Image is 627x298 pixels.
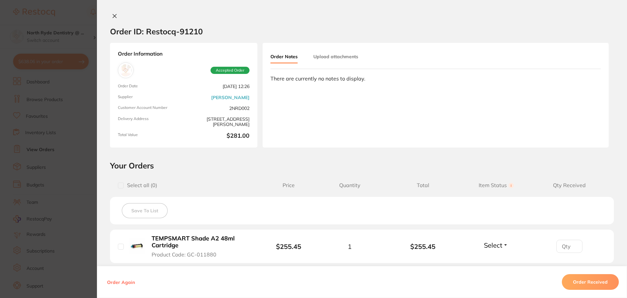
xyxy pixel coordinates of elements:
[118,95,181,100] span: Supplier
[152,252,216,257] span: Product Code: GC-011880
[129,238,145,254] img: TEMPSMART Shade A2 48ml Cartridge
[348,243,352,250] span: 1
[386,182,460,188] span: Total
[211,95,249,100] a: [PERSON_NAME]
[270,76,601,81] div: There are currently no notes to display.
[186,105,249,111] span: 2NRD002
[118,132,181,140] span: Total Value
[110,161,614,170] h2: Your Orders
[313,51,358,62] button: Upload attachments
[556,240,582,253] input: Qty
[186,132,249,140] b: $281.00
[120,64,132,77] img: Henry Schein Halas
[386,243,460,250] b: $255.45
[152,235,253,249] b: TEMPSMART Shade A2 48ml Cartridge
[118,51,249,57] strong: Order Information
[276,242,301,251] b: $255.45
[124,182,157,188] span: Select all ( 0 )
[122,203,168,218] button: Save To List
[150,235,255,258] button: TEMPSMART Shade A2 48ml Cartridge Product Code: GC-011880
[270,51,298,63] button: Order Notes
[482,241,510,249] button: Select
[211,67,249,74] span: Accepted Order
[118,105,181,111] span: Customer Account Number
[110,26,203,36] h2: Order ID: Restocq- 91210
[313,182,386,188] span: Quantity
[484,241,502,249] span: Select
[118,116,181,127] span: Delivery Address
[264,182,313,188] span: Price
[460,182,533,188] span: Item Status
[118,84,181,89] span: Order Date
[533,182,606,188] span: Qty Received
[562,274,619,290] button: Order Received
[186,84,249,89] span: [DATE] 12:26
[186,116,249,127] span: [STREET_ADDRESS][PERSON_NAME]
[105,279,137,285] button: Order Again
